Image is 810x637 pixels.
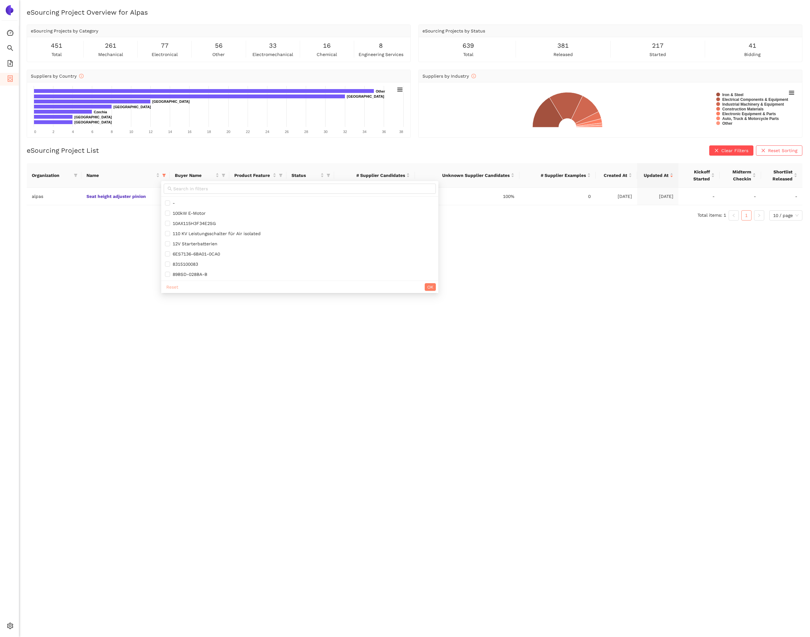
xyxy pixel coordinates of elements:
[170,251,220,256] span: 6ES7136-6BA01-0CA0
[415,188,519,205] td: 100%
[152,100,190,103] text: [GEOGRAPHIC_DATA]
[4,5,15,15] img: Logo
[422,73,476,79] span: Suppliers by Industry
[175,172,214,179] span: Buyer Name
[463,41,474,51] span: 639
[379,41,383,51] span: 8
[422,28,485,33] span: eSourcing Projects by Status
[678,188,720,205] td: -
[683,168,710,182] span: Kickoff Started
[79,74,84,78] span: info-circle
[343,130,347,134] text: 32
[27,146,99,155] h2: eSourcing Project List
[756,145,802,156] button: closeReset Sorting
[51,41,62,51] span: 451
[637,188,678,205] td: [DATE]
[722,116,779,121] text: Auto, Truck & Motorcycle Parts
[761,188,802,205] td: -
[7,73,13,86] span: container
[720,163,761,188] th: this column's title is Midterm Checkin,this column is sortable
[697,210,726,220] li: Total items: 1
[246,130,250,134] text: 22
[166,283,178,290] span: Reset
[229,163,286,188] th: this column's title is Product Feature,this column is sortable
[325,171,332,180] span: filter
[525,172,586,179] span: # Supplier Examples
[74,115,112,119] text: [GEOGRAPHIC_DATA]
[161,171,167,180] span: filter
[74,173,78,177] span: filter
[32,172,71,179] span: Organization
[519,188,596,205] td: 0
[170,211,206,216] span: 100kW E-Motor
[170,241,217,246] span: 12V Starterbatterien
[720,188,761,205] td: -
[252,51,293,58] span: electromechanical
[769,210,802,220] div: Page Size
[278,171,284,180] span: filter
[149,130,153,134] text: 12
[722,97,788,102] text: Electrical Components & Equipment
[170,163,229,188] th: this column's title is Buyer Name,this column is sortable
[334,163,415,188] th: this column's title is # Supplier Candidates,this column is sortable
[749,41,756,51] span: 41
[170,221,216,226] span: 10AX115H3F34E2SG
[415,163,519,188] th: this column's title is Unknown Supplier Candidates,this column is sortable
[732,213,736,217] span: left
[722,112,776,116] text: Electronic Equipment & Parts
[761,163,802,188] th: this column's title is Shortlist Released,this column is sortable
[376,89,385,93] text: Other
[111,130,113,134] text: 8
[27,8,802,17] h2: eSourcing Project Overview for Alpas
[363,130,367,134] text: 34
[324,130,327,134] text: 30
[596,188,637,205] td: [DATE]
[557,41,569,51] span: 381
[31,28,98,33] span: eSourcing Projects by Category
[215,41,223,51] span: 56
[86,172,155,179] span: Name
[425,283,436,291] button: OK
[188,130,191,134] text: 16
[420,172,510,179] span: Unknown Supplier Candidates
[427,283,433,290] span: OK
[347,94,384,98] text: [GEOGRAPHIC_DATA]
[553,51,573,58] span: released
[754,210,764,220] button: right
[304,130,308,134] text: 28
[323,41,331,51] span: 16
[642,172,669,179] span: Updated At
[164,283,181,291] button: Reset
[226,130,230,134] text: 20
[721,147,748,154] span: Clear Filters
[72,130,74,134] text: 4
[161,41,168,51] span: 77
[91,130,93,134] text: 6
[754,210,764,220] li: Next Page
[7,58,13,71] span: file-add
[722,93,744,97] text: Iron & Steel
[649,51,666,58] span: started
[652,41,663,51] span: 217
[170,262,198,267] span: 8315100083
[94,110,107,114] text: Czechia
[286,163,334,188] th: this column's title is Status,this column is sortable
[757,213,761,217] span: right
[220,171,227,180] span: filter
[678,163,720,188] th: this column's title is Kickoff Started,this column is sortable
[714,148,719,153] span: close
[722,102,784,107] text: Industrial Machinery & Equipment
[168,130,172,134] text: 14
[7,43,13,55] span: search
[207,130,211,134] text: 18
[27,188,81,205] td: alpas
[519,163,596,188] th: this column's title is # Supplier Examples,this column is sortable
[744,51,760,58] span: bidding
[72,171,79,180] span: filter
[339,172,405,179] span: # Supplier Candidates
[742,211,751,220] a: 1
[317,51,337,58] span: chemical
[382,130,386,134] text: 36
[725,168,751,182] span: Midterm Checkin
[722,121,732,126] text: Other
